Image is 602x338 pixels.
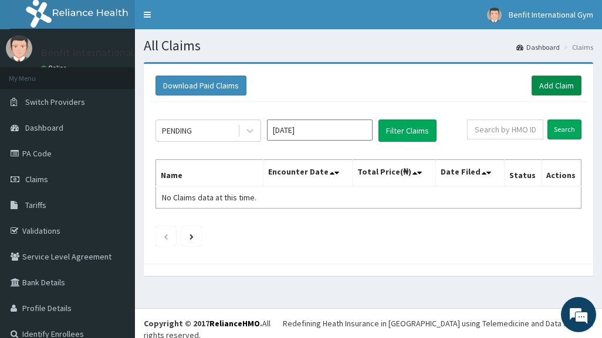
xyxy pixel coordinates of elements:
a: Dashboard [516,42,560,52]
span: Claims [25,174,48,185]
a: RelianceHMO [209,318,260,329]
th: Date Filed [435,160,504,187]
a: Next page [190,231,194,241]
li: Claims [561,42,593,52]
span: No Claims data at this time. [162,192,256,203]
a: Previous page [163,231,168,241]
button: Filter Claims [378,120,437,142]
img: User Image [6,35,32,62]
th: Status [504,160,541,187]
button: Download Paid Claims [155,76,246,95]
span: Dashboard [25,122,63,133]
th: Actions [541,160,581,187]
span: Benfit International Gym [509,9,593,20]
th: Encounter Date [263,160,353,187]
div: Redefining Heath Insurance in [GEOGRAPHIC_DATA] using Telemedicine and Data Science! [283,317,593,329]
a: Online [41,64,69,72]
p: Benfit International Gym [41,47,156,58]
input: Search [547,120,581,139]
input: Search by HMO ID [467,120,543,139]
div: PENDING [162,125,192,136]
th: Name [156,160,263,187]
span: Tariffs [25,200,46,210]
img: User Image [487,8,502,22]
th: Total Price(₦) [353,160,435,187]
a: Add Claim [532,76,581,95]
span: Switch Providers [25,97,85,107]
input: Select Month and Year [267,120,373,141]
h1: All Claims [144,38,593,53]
strong: Copyright © 2017 . [144,318,262,329]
